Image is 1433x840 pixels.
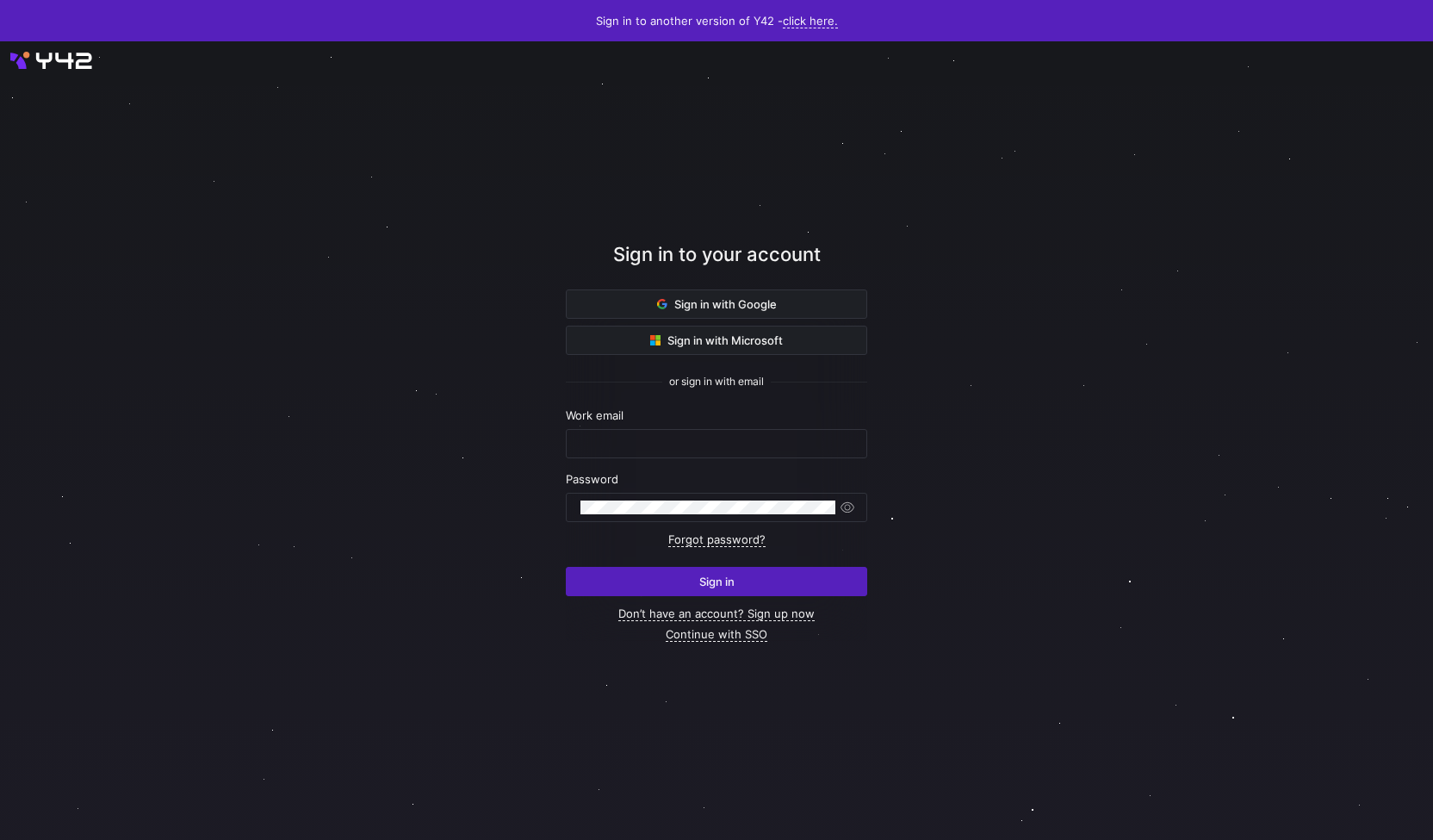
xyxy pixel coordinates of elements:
[566,326,867,355] button: Sign in with Microsoft
[669,376,764,388] span: or sign in with email
[699,575,735,588] span: Sign in
[668,532,766,547] a: Forgot password?
[666,627,767,642] a: Continue with SSO
[566,240,867,289] div: Sign in to your account
[650,333,783,347] span: Sign in with Microsoft
[657,297,777,311] span: Sign in with Google
[618,607,815,621] a: Don’t have an account? Sign up now
[566,289,867,319] button: Sign in with Google
[566,408,623,422] span: Work email
[783,14,838,28] a: click here.
[566,567,867,596] button: Sign in
[566,472,618,486] span: Password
